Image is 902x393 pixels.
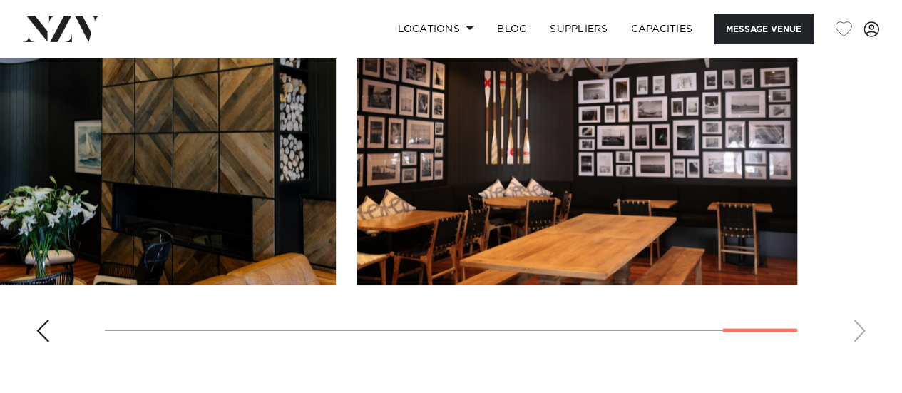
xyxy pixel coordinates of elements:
[486,14,538,44] a: BLOG
[23,16,101,41] img: nzv-logo.png
[620,14,704,44] a: Capacities
[386,14,486,44] a: Locations
[538,14,619,44] a: SUPPLIERS
[714,14,814,44] button: Message Venue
